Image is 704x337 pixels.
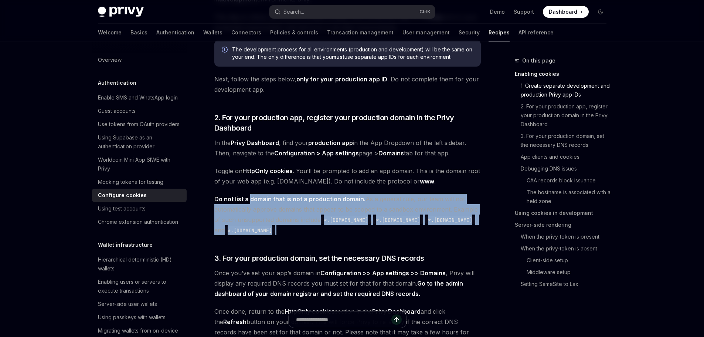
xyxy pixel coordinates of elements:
a: Use tokens from OAuth providers [92,118,187,131]
a: API reference [518,24,554,41]
a: Debugging DNS issues [515,163,612,175]
span: Next, follow the steps below, . Do not complete them for your development app. [214,74,481,95]
div: Enable SMS and WhatsApp login [98,93,178,102]
strong: Domains [378,149,404,157]
span: Ctrl K [419,9,431,15]
div: Worldcoin Mini App SIWE with Privy [98,155,182,173]
a: Using passkeys with wallets [92,311,187,324]
div: Configure cookies [98,191,147,200]
h5: Wallet infrastructure [98,240,153,249]
code: *.[DOMAIN_NAME] [373,216,423,224]
svg: Info [222,47,229,54]
div: Overview [98,55,122,64]
div: Mocking tokens for testing [98,178,163,186]
a: User management [402,24,450,41]
a: Enabling cookies [515,68,612,80]
a: Client-side setup [515,255,612,266]
h5: Authentication [98,78,136,87]
a: Authentication [156,24,194,41]
a: Setting SameSite to Lax [515,278,612,290]
a: Dashboard [543,6,589,18]
strong: only for your production app ID [296,75,387,83]
div: Search... [283,7,304,16]
a: 1. Create separate development and production Privy app IDs [515,80,612,101]
a: www [420,178,434,185]
a: Enabling users or servers to execute transactions [92,275,187,297]
a: Guest accounts [92,104,187,118]
span: Toggle on . You’ll be prompted to add an app domain. This is the domain root of your web app (e.g... [214,166,481,186]
a: Chrome extension authentication [92,215,187,229]
span: In the , find your in the App Dropdown of the left sidebar. Then, navigate to the page > tab for ... [214,138,481,158]
input: Ask a question... [296,311,391,328]
a: Connectors [231,24,261,41]
a: Overview [92,53,187,67]
span: As a general rule, our team will not automatically approve domains that appear to be scoped to a ... [214,194,481,235]
a: Mocking tokens for testing [92,175,187,189]
a: Basics [130,24,147,41]
strong: Privy Dashboard [231,139,279,146]
code: *.[DOMAIN_NAME] [425,216,475,224]
a: Hierarchical deterministic (HD) wallets [92,253,187,275]
span: 3. For your production domain, set the necessary DNS records [214,253,424,263]
strong: must [332,54,344,60]
a: Configure cookies [92,189,187,202]
div: Hierarchical deterministic (HD) wallets [98,255,182,273]
a: App clients and cookies [515,151,612,163]
a: Server-side rendering [515,219,612,231]
code: *.[DOMAIN_NAME] [321,216,371,224]
a: Enable SMS and WhatsApp login [92,91,187,104]
a: When the privy-token is absent [515,243,612,255]
a: Wallets [203,24,222,41]
code: *.[DOMAIN_NAME] [225,226,275,235]
a: Recipes [489,24,510,41]
a: Welcome [98,24,122,41]
button: Open search [269,5,435,18]
span: On this page [522,56,555,65]
div: Using Supabase as an authentication provider [98,133,182,151]
strong: Do not list a domain that is not a production domain. [214,195,365,203]
a: Security [459,24,480,41]
div: Enabling users or servers to execute transactions [98,277,182,295]
strong: Privy Dashboard [372,308,421,315]
a: Middleware setup [515,266,612,278]
a: Using test accounts [92,202,187,215]
a: CAA records block issuance [515,175,612,186]
a: Transaction management [327,24,394,41]
div: Using test accounts [98,204,146,213]
a: 3. For your production domain, set the necessary DNS records [515,130,612,151]
span: The development process for all environments (production and development) will be the same on you... [232,46,473,61]
a: Demo [490,8,505,16]
button: Toggle dark mode [595,6,606,18]
strong: Configuration >> App settings >> Domains [320,269,446,277]
strong: production app [308,139,353,146]
a: Using cookies in development [515,207,612,219]
a: Worldcoin Mini App SIWE with Privy [92,153,187,175]
span: Dashboard [549,8,577,16]
div: Server-side user wallets [98,300,157,309]
a: Policies & controls [270,24,318,41]
strong: HttpOnly cookies [242,167,293,175]
span: 2. For your production app, register your production domain in the Privy Dashboard [214,112,481,133]
a: 2. For your production app, register your production domain in the Privy Dashboard [515,101,612,130]
div: Chrome extension authentication [98,218,178,226]
a: Server-side user wallets [92,297,187,311]
a: When the privy-token is present [515,231,612,243]
a: Privy Dashboard [231,139,279,147]
img: dark logo [98,7,144,17]
div: Guest accounts [98,107,136,115]
div: Using passkeys with wallets [98,313,166,322]
a: Using Supabase as an authentication provider [92,131,187,153]
div: Use tokens from OAuth providers [98,120,180,129]
span: Once you’ve set your app’s domain in , Privy will display any required DNS records you must set f... [214,268,481,299]
strong: Configuration > App settings [274,149,359,157]
a: Support [514,8,534,16]
strong: HttpOnly cookies [285,308,335,315]
button: Send message [391,314,402,325]
a: The hostname is associated with a held zone [515,186,612,207]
